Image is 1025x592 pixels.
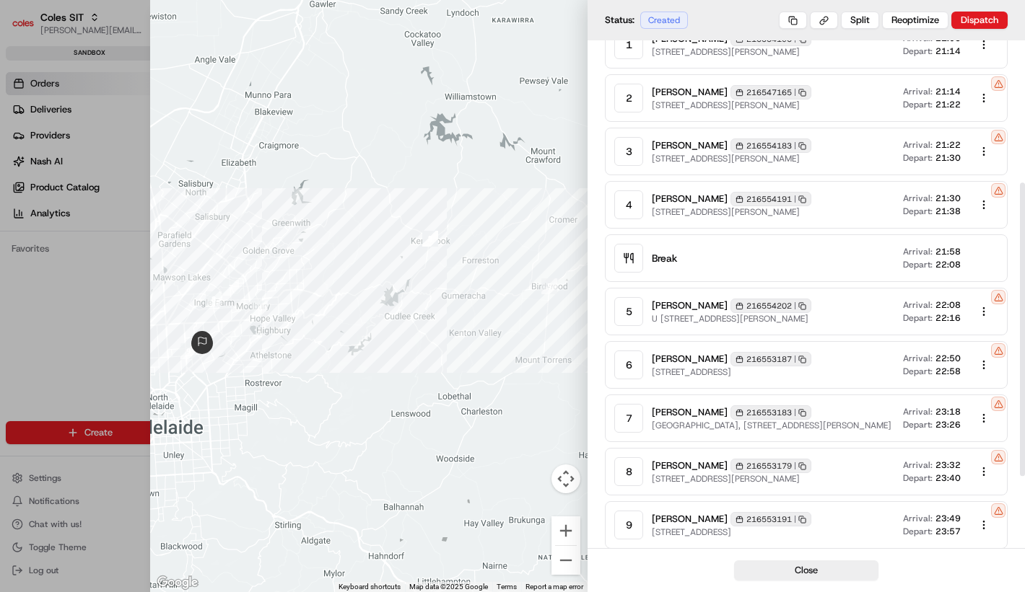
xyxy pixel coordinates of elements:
button: Zoom in [551,516,580,545]
span: [DATE] [128,262,157,274]
img: 1736555255976-a54dd68f-1ca7-489b-9aae-adbdc363a1c4 [29,224,40,236]
img: Lucas Ferreira [14,249,38,272]
div: Past conversations [14,187,97,199]
div: 3 [614,137,643,166]
span: 21:30 [935,152,961,164]
span: Depart: [903,45,933,57]
span: • [120,224,125,235]
span: [PERSON_NAME] [652,406,728,419]
span: Knowledge Base [29,322,110,337]
span: [PERSON_NAME] [652,193,728,206]
div: 7 [614,404,643,433]
span: [STREET_ADDRESS] [652,526,811,538]
span: API Documentation [136,322,232,337]
span: [PERSON_NAME] [652,299,728,312]
img: 4988371391238_9404d814bf3eb2409008_72.png [30,138,56,164]
button: Keyboard shortcuts [339,582,401,592]
span: Depart: [903,366,933,377]
div: 2 [614,84,643,112]
span: 22:58 [935,366,961,377]
button: Split [841,12,879,29]
div: We're available if you need us! [65,152,199,164]
input: Clear [38,93,238,108]
div: 216554191 [730,192,811,206]
div: 💻 [122,324,134,335]
div: 216553187 [730,352,811,366]
span: [STREET_ADDRESS][PERSON_NAME] [652,206,811,218]
button: Reoptimize [882,12,948,29]
span: Break [652,251,677,265]
div: waypoint-rte_fCXA3BTuDzGVhURto9Q33u [541,278,557,294]
span: 23:40 [935,472,961,484]
span: Depart: [903,152,933,164]
span: Arrival: [903,246,933,257]
span: [PERSON_NAME] [652,513,728,526]
span: 21:30 [935,193,961,204]
span: [PERSON_NAME] [652,139,728,152]
span: Pylon [144,358,175,368]
span: Depart: [903,312,933,324]
span: [STREET_ADDRESS][PERSON_NAME] [652,46,811,58]
div: Created [640,12,688,29]
span: 22:50 [935,353,961,364]
span: 23:26 [935,419,961,430]
img: 1736555255976-a54dd68f-1ca7-489b-9aae-adbdc363a1c4 [14,138,40,164]
span: 21:22 [935,99,961,110]
span: 22:16 [935,312,961,324]
a: Terms (opens in new tab) [497,583,517,591]
button: See all [224,185,263,202]
p: Welcome 👋 [14,58,263,81]
div: 216553179 [730,459,811,473]
div: route_end-rte_fCXA3BTuDzGVhURto9Q33u [191,331,214,354]
a: Report a map error [525,583,583,591]
span: [STREET_ADDRESS][PERSON_NAME] [652,100,811,111]
span: 23:32 [935,459,961,471]
div: waypoint-rte_fCXA3BTuDzGVhURto9Q33u [252,301,268,317]
span: U [STREET_ADDRESS][PERSON_NAME] [652,313,811,324]
span: Arrival: [903,299,933,311]
span: 21:14 [935,86,961,97]
span: • [120,262,125,274]
div: Start new chat [65,138,237,152]
span: 22:08 [935,299,961,311]
span: Depart: [903,99,933,110]
a: 💻API Documentation [116,317,237,343]
span: Depart: [903,472,933,484]
a: 📗Knowledge Base [9,317,116,343]
div: 9 [614,511,643,539]
span: 21:58 [935,246,961,257]
div: 4 [614,190,643,219]
div: 216553191 [730,512,811,526]
span: [DATE] [128,224,157,235]
button: Dispatch [951,12,1008,29]
a: Powered byPylon [102,357,175,368]
div: 1 [614,30,643,59]
div: 216547165 [730,85,811,100]
span: 21:14 [935,45,961,57]
span: Arrival: [903,406,933,418]
button: Close [734,560,878,580]
div: 5 [614,297,643,326]
button: Zoom out [551,546,580,575]
span: Map data ©2025 Google [409,583,488,591]
img: Google [154,573,201,592]
span: Depart: [903,259,933,270]
span: 23:57 [935,526,961,537]
button: Map camera controls [551,464,580,493]
span: [PERSON_NAME] [652,459,728,472]
span: Depart: [903,419,933,430]
div: 8 [614,457,643,486]
img: Nash [14,14,43,43]
div: waypoint-rte_fCXA3BTuDzGVhURto9Q33u [180,343,196,359]
span: [STREET_ADDRESS] [652,366,811,378]
div: 216554202 [730,299,811,313]
span: 23:18 [935,406,961,418]
span: Arrival: [903,513,933,524]
span: Arrival: [903,193,933,204]
span: 23:49 [935,513,961,524]
span: Depart: [903,206,933,217]
div: waypoint-rte_fCXA3BTuDzGVhURto9Q33u [223,280,239,296]
span: [PERSON_NAME] [45,224,117,235]
span: Arrival: [903,139,933,151]
span: [STREET_ADDRESS][PERSON_NAME] [652,473,811,485]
